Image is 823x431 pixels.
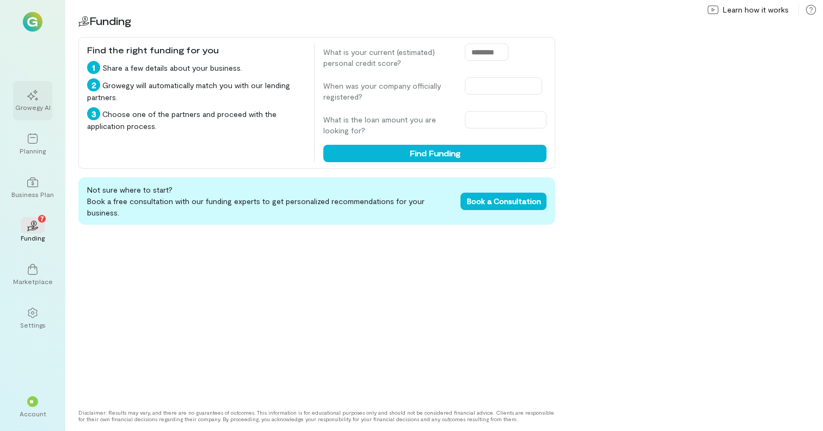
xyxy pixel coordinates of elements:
div: Growegy will automatically match you with our lending partners. [87,78,305,103]
a: Marketplace [13,255,52,294]
label: What is your current (estimated) personal credit score? [323,47,454,69]
div: 3 [87,107,100,120]
button: Book a Consultation [460,193,546,210]
div: 1 [87,61,100,74]
span: 7 [40,213,44,223]
span: Funding [89,14,131,27]
a: Funding [13,212,52,251]
label: What is the loan amount you are looking for? [323,114,454,136]
div: Marketplace [13,277,53,286]
div: Funding [21,233,45,242]
span: Book a Consultation [467,196,541,206]
div: Planning [20,146,46,155]
div: Find the right funding for you [87,44,305,57]
div: Choose one of the partners and proceed with the application process. [87,107,305,132]
div: Settings [20,321,46,329]
div: Business Plan [11,190,54,199]
a: Planning [13,125,52,164]
div: Growegy AI [15,103,51,112]
a: Growegy AI [13,81,52,120]
a: Settings [13,299,52,338]
div: Disclaimer: Results may vary, and there are no guarantees of outcomes. This information is for ed... [78,409,555,422]
div: Share a few details about your business. [87,61,305,74]
div: 2 [87,78,100,91]
a: Business Plan [13,168,52,207]
div: Account [20,409,46,418]
label: When was your company officially registered? [323,81,454,102]
span: Learn how it works [723,4,789,15]
div: Not sure where to start? Book a free consultation with our funding experts to get personalized re... [78,177,555,225]
button: Find Funding [323,145,546,162]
